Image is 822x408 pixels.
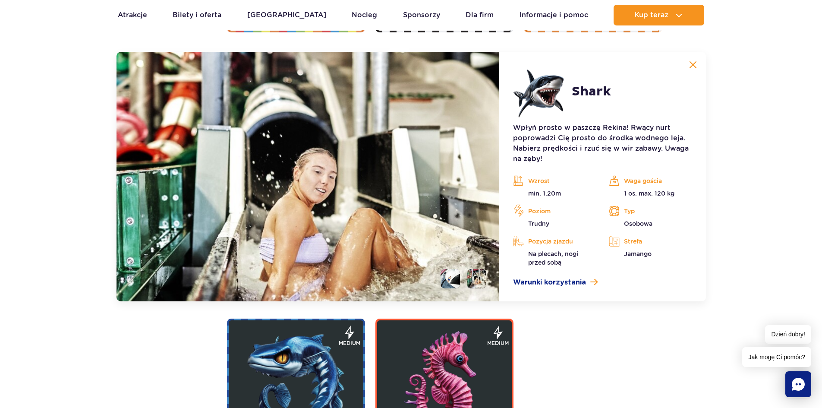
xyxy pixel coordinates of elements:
[513,174,596,187] p: Wzrost
[339,339,360,347] span: medium
[118,5,147,25] a: Atrakcje
[513,66,565,117] img: 683e9e9ba8332218919957.png
[466,5,494,25] a: Dla firm
[609,250,692,258] p: Jamango
[403,5,440,25] a: Sponsorzy
[614,5,704,25] button: Kup teraz
[513,277,586,288] span: Warunki korzystania
[352,5,377,25] a: Nocleg
[173,5,221,25] a: Bilety i oferta
[513,219,596,228] p: Trudny
[572,84,611,99] h2: Shark
[765,325,811,344] span: Dzień dobry!
[513,123,692,164] p: Wpłyń prosto w paszczę Rekina! Rwący nurt poprowadzi Cię prosto do środka wodnego leja. Nabierz p...
[247,5,326,25] a: [GEOGRAPHIC_DATA]
[609,174,692,187] p: Waga gościa
[487,339,509,347] span: medium
[742,347,811,367] span: Jak mogę Ci pomóc?
[513,250,596,267] p: Na plecach, nogi przed sobą
[513,277,692,288] a: Warunki korzystania
[520,5,588,25] a: Informacje i pomoc
[785,371,811,397] div: Chat
[513,189,596,198] p: min. 1.20m
[513,205,596,218] p: Poziom
[609,235,692,248] p: Strefa
[609,189,692,198] p: 1 os. max. 120 kg
[609,219,692,228] p: Osobowa
[513,235,596,248] p: Pozycja zjazdu
[609,205,692,218] p: Typ
[634,11,668,19] span: Kup teraz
